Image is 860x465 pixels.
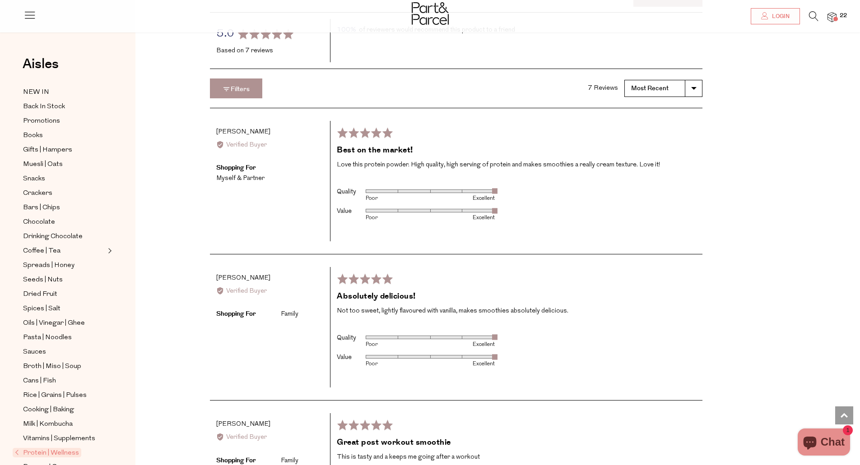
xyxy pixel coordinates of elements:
[23,375,105,387] a: Cans | Fish
[23,115,105,127] a: Promotions
[23,87,105,98] a: NEW IN
[23,390,105,401] a: Rice | Grains | Pulses
[23,245,105,257] a: Coffee | Tea
[430,361,495,367] div: Excellent
[337,183,495,222] table: Product attributes ratings
[337,291,696,302] h2: Absolutely delicious!
[23,404,105,415] a: Cooking | Baking
[337,329,366,349] th: Quality
[216,275,270,281] span: [PERSON_NAME]
[23,318,105,329] a: Oils | Vinegar | Ghee
[23,260,74,271] span: Spreads | Honey
[23,144,105,156] a: Gifts | Hampers
[23,318,85,329] span: Oils | Vinegar | Ghee
[337,183,366,203] th: Quality
[23,260,105,271] a: Spreads | Honey
[23,173,105,184] a: Snacks
[23,289,105,300] a: Dried Fruit
[770,13,790,20] span: Login
[13,448,81,457] span: Protein | Wellness
[23,347,46,358] span: Sauces
[210,78,262,98] button: Filters
[23,274,105,285] a: Seeds | Nuts
[337,329,495,368] table: Product attributes ratings
[430,215,495,221] div: Excellent
[23,145,72,156] span: Gifts | Hampers
[23,231,105,242] a: Drinking Chocolate
[216,433,324,442] div: Verified Buyer
[23,130,105,141] a: Books
[216,46,324,56] div: Based on 7 reviews
[23,419,73,430] span: Milk | Kombucha
[337,145,696,156] h2: Best on the market!
[837,12,849,20] span: 22
[23,130,43,141] span: Books
[23,332,72,343] span: Pasta | Noodles
[23,116,60,127] span: Promotions
[366,361,430,367] div: Poor
[412,2,449,25] img: Part&Parcel
[23,101,65,112] span: Back In Stock
[23,231,83,242] span: Drinking Chocolate
[216,309,279,319] div: Shopping For
[337,437,696,448] h2: Great post workout smoothie
[23,303,105,314] a: Spices | Salt
[366,215,430,221] div: Poor
[23,390,87,401] span: Rice | Grains | Pulses
[795,428,853,458] inbox-online-store-chat: Shopify online store chat
[366,196,430,201] div: Poor
[430,342,495,347] div: Excellent
[23,57,59,80] a: Aisles
[827,12,837,22] a: 22
[23,433,95,444] span: Vitamins | Supplements
[23,405,74,415] span: Cooking | Baking
[216,421,270,428] span: [PERSON_NAME]
[106,245,112,256] button: Expand/Collapse Coffee | Tea
[216,140,324,150] div: Verified Buyer
[23,87,49,98] span: NEW IN
[23,361,81,372] span: Broth | Miso | Soup
[337,160,696,170] p: Love this protein powder. High quality, high serving of protein and makes smoothies a really crea...
[23,188,105,199] a: Crackers
[751,8,800,24] a: Login
[23,188,52,199] span: Crackers
[23,419,105,430] a: Milk | Kombucha
[23,202,105,213] a: Bars | Chips
[337,452,696,463] p: This is tasty and a keeps me going after a workout
[23,217,55,228] span: Chocolate
[23,101,105,112] a: Back In Stock
[23,433,105,444] a: Vitamins | Supplements
[216,286,324,296] div: Verified Buyer
[23,289,57,300] span: Dried Fruit
[216,28,234,39] span: 5.0
[23,174,45,184] span: Snacks
[23,361,105,372] a: Broth | Miso | Soup
[23,159,63,170] span: Muesli | Oats
[216,163,279,173] div: Shopping For
[23,304,60,314] span: Spices | Salt
[337,349,366,368] th: Value
[23,332,105,343] a: Pasta | Noodles
[23,376,56,387] span: Cans | Fish
[588,83,618,93] div: 7 Reviews
[23,54,59,74] span: Aisles
[366,342,430,347] div: Poor
[23,275,63,285] span: Seeds | Nuts
[23,246,60,257] span: Coffee | Tea
[23,203,60,213] span: Bars | Chips
[430,196,495,201] div: Excellent
[337,306,696,317] p: Not too sweet, lightly flavoured with vanilla, makes smoothies absolutely delicious.
[337,203,366,222] th: Value
[216,129,270,135] span: [PERSON_NAME]
[23,216,105,228] a: Chocolate
[281,309,298,319] div: Family
[23,346,105,358] a: Sauces
[23,159,105,170] a: Muesli | Oats
[15,447,105,458] a: Protein | Wellness
[216,174,265,184] div: Myself & Partner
